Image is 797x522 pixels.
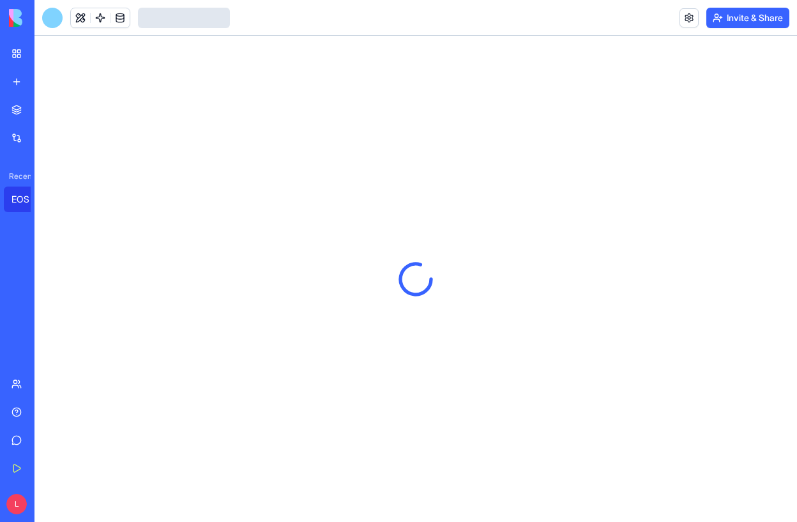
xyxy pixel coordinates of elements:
img: logo [9,9,88,27]
a: EOS L10 Board [4,187,55,212]
div: EOS L10 Board [11,193,47,206]
span: L [6,494,27,514]
button: Invite & Share [706,8,789,28]
span: Recent [4,171,31,181]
